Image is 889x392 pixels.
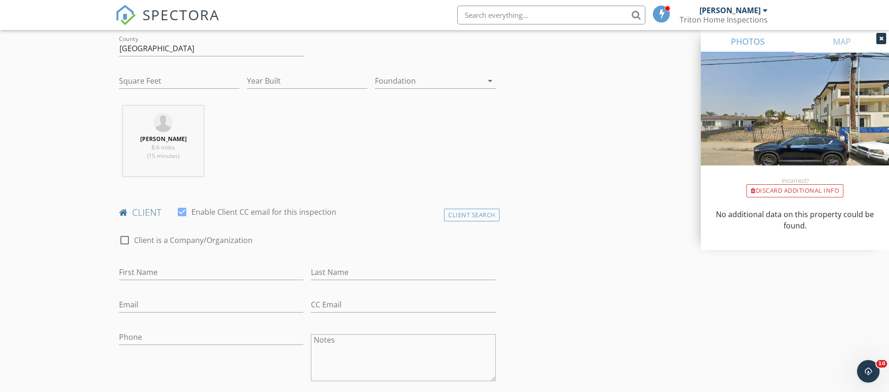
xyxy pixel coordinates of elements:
[712,209,878,231] p: No additional data on this property could be found.
[191,207,336,217] label: Enable Client CC email for this inspection
[457,6,645,24] input: Search everything...
[701,30,795,53] a: PHOTOS
[876,360,887,368] span: 10
[140,135,187,143] strong: [PERSON_NAME]
[151,143,175,151] span: 8.6 miles
[857,360,880,383] iframe: Intercom live chat
[143,5,220,24] span: SPECTORA
[444,209,500,221] div: Client Search
[154,113,173,132] img: default-user-f0147aede5fd5fa78ca7ade42f37bd4542148d508eef1c3d3ea960f66861d68b.jpg
[701,177,889,184] div: Incorrect?
[115,5,136,25] img: The Best Home Inspection Software - Spectora
[699,6,761,15] div: [PERSON_NAME]
[147,152,179,160] span: (15 minutes)
[119,206,496,219] h4: client
[134,235,253,245] label: Client is a Company/Organization
[746,184,843,197] div: Discard Additional info
[680,15,768,24] div: Triton Home Inspections
[115,13,220,32] a: SPECTORA
[484,75,496,86] i: arrow_drop_down
[701,53,889,188] img: streetview
[795,30,889,53] a: MAP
